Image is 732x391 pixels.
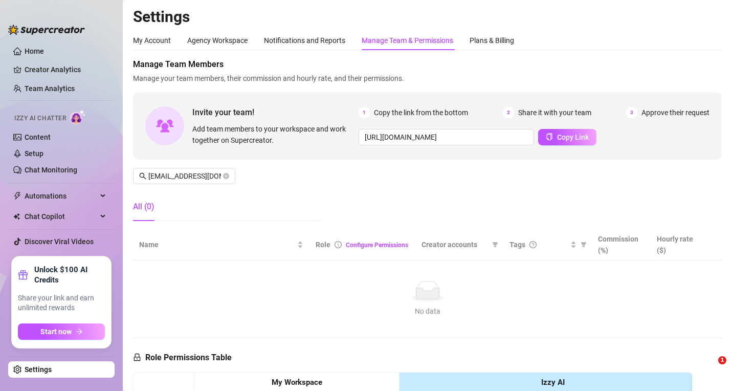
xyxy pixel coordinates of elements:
[25,61,106,78] a: Creator Analytics
[503,107,514,118] span: 2
[18,270,28,280] span: gift
[651,229,709,260] th: Hourly rate ($)
[25,149,43,158] a: Setup
[626,107,637,118] span: 3
[492,242,498,248] span: filter
[133,58,722,71] span: Manage Team Members
[133,35,171,46] div: My Account
[509,239,525,250] span: Tags
[133,229,309,260] th: Name
[25,208,97,225] span: Chat Copilot
[490,237,500,252] span: filter
[133,352,232,364] h5: Role Permissions Table
[374,107,468,118] span: Copy the link from the bottom
[18,323,105,340] button: Start nowarrow-right
[25,47,44,55] a: Home
[192,123,354,146] span: Add team members to your workspace and work together on Supercreator.
[581,242,587,248] span: filter
[529,241,537,248] span: question-circle
[359,107,370,118] span: 1
[133,353,141,361] span: lock
[335,241,342,248] span: info-circle
[25,237,94,246] a: Discover Viral Videos
[557,133,589,141] span: Copy Link
[25,365,52,374] a: Settings
[70,110,86,124] img: AI Chatter
[187,35,248,46] div: Agency Workspace
[223,173,229,179] button: close-circle
[139,172,146,180] span: search
[697,356,722,381] iframe: Intercom live chat
[14,114,66,123] span: Izzy AI Chatter
[76,328,83,335] span: arrow-right
[518,107,591,118] span: Share it with your team
[133,7,722,27] h2: Settings
[346,242,408,249] a: Configure Permissions
[133,73,722,84] span: Manage your team members, their commission and hourly rate, and their permissions.
[25,84,75,93] a: Team Analytics
[546,133,553,140] span: copy
[264,35,345,46] div: Notifications and Reports
[641,107,709,118] span: Approve their request
[13,192,21,200] span: thunderbolt
[592,229,651,260] th: Commission (%)
[422,239,489,250] span: Creator accounts
[25,166,77,174] a: Chat Monitoring
[8,25,85,35] img: logo-BBDzfeDw.svg
[718,356,726,364] span: 1
[316,241,330,249] span: Role
[470,35,514,46] div: Plans & Billing
[25,188,97,204] span: Automations
[40,328,72,336] span: Start now
[18,293,105,313] span: Share your link and earn unlimited rewards
[34,265,105,285] strong: Unlock $100 AI Credits
[541,378,565,387] strong: Izzy AI
[272,378,322,387] strong: My Workspace
[25,133,51,141] a: Content
[13,213,20,220] img: Chat Copilot
[192,106,359,119] span: Invite your team!
[579,237,589,252] span: filter
[148,170,221,182] input: Search members
[143,306,712,317] div: No data
[362,35,453,46] div: Manage Team & Permissions
[133,201,154,213] div: All (0)
[538,129,596,145] button: Copy Link
[139,239,295,250] span: Name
